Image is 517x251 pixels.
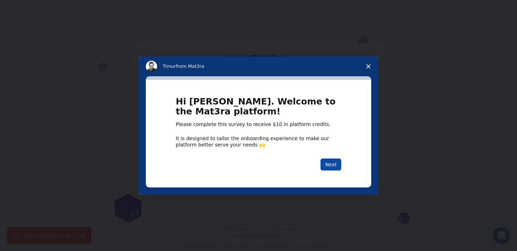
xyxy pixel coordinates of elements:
[320,159,341,171] button: Next
[163,64,176,69] span: Timur
[359,56,378,76] span: Close survey
[146,61,157,72] img: Profile image for Timur
[176,135,341,148] div: It is designed to tailor the onboarding experience to make our platform better serve your needs 🙌
[14,5,38,11] span: Support
[176,64,204,69] span: from Mat3ra
[176,97,341,121] h1: Hi [PERSON_NAME]. Welcome to the Mat3ra platform!
[176,121,341,128] div: Please complete this survey to receive $10 in platform credits.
